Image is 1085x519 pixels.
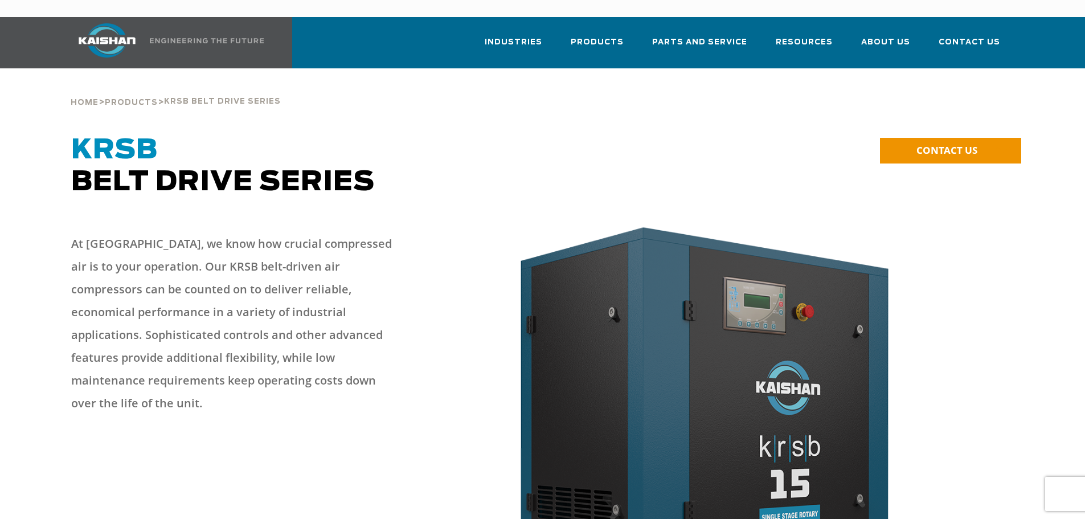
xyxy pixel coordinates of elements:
span: Products [571,36,624,49]
a: Kaishan USA [64,17,266,68]
a: Products [105,97,158,107]
a: Resources [776,27,833,66]
span: KRSB [71,137,158,164]
a: Parts and Service [652,27,747,66]
span: About Us [861,36,910,49]
a: Industries [485,27,542,66]
a: CONTACT US [880,138,1021,164]
a: Products [571,27,624,66]
img: kaishan logo [64,23,150,58]
a: About Us [861,27,910,66]
span: Parts and Service [652,36,747,49]
span: Belt Drive Series [71,137,375,196]
span: Contact Us [939,36,1000,49]
a: Home [71,97,99,107]
span: Industries [485,36,542,49]
span: krsb belt drive series [164,98,281,105]
img: Engineering the future [150,38,264,43]
span: Home [71,99,99,107]
p: At [GEOGRAPHIC_DATA], we know how crucial compressed air is to your operation. Our KRSB belt-driv... [71,232,402,415]
span: Resources [776,36,833,49]
a: Contact Us [939,27,1000,66]
span: Products [105,99,158,107]
span: CONTACT US [916,144,977,157]
div: > > [71,68,281,112]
